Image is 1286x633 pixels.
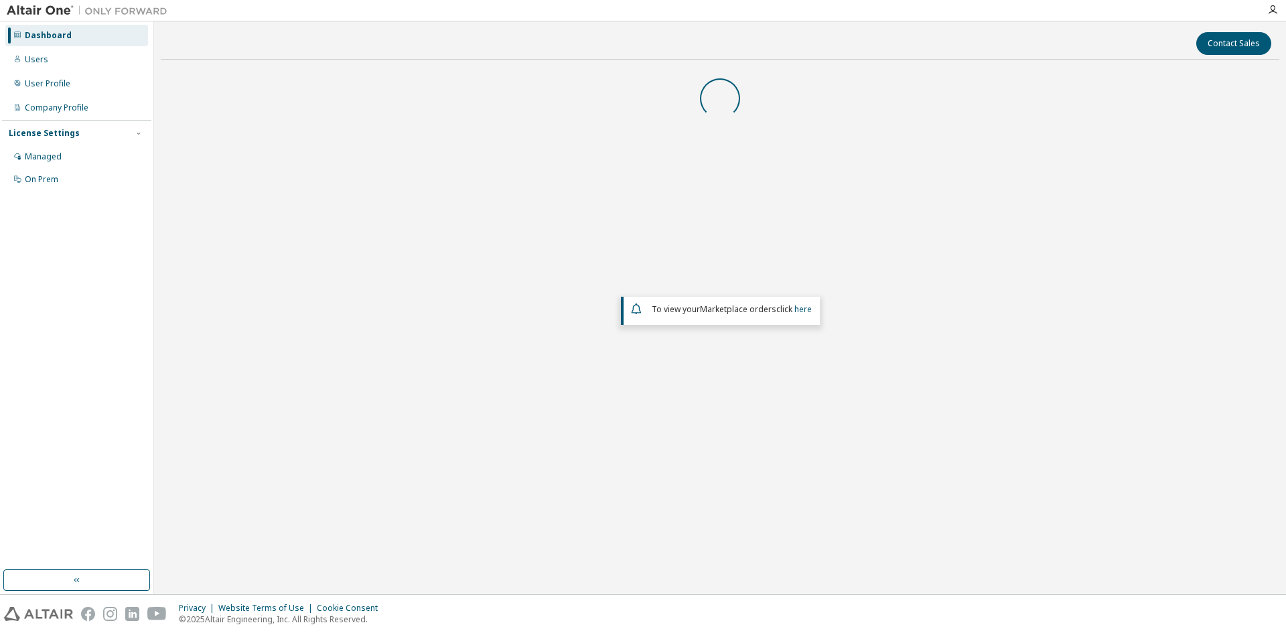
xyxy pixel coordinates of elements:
[125,607,139,621] img: linkedin.svg
[25,54,48,65] div: Users
[179,603,218,614] div: Privacy
[25,174,58,185] div: On Prem
[4,607,73,621] img: altair_logo.svg
[1196,32,1271,55] button: Contact Sales
[652,303,812,315] span: To view your click
[147,607,167,621] img: youtube.svg
[9,128,80,139] div: License Settings
[25,102,88,113] div: Company Profile
[218,603,317,614] div: Website Terms of Use
[700,303,776,315] em: Marketplace orders
[317,603,386,614] div: Cookie Consent
[103,607,117,621] img: instagram.svg
[7,4,174,17] img: Altair One
[794,303,812,315] a: here
[179,614,386,625] p: © 2025 Altair Engineering, Inc. All Rights Reserved.
[25,78,70,89] div: User Profile
[81,607,95,621] img: facebook.svg
[25,151,62,162] div: Managed
[25,30,72,41] div: Dashboard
